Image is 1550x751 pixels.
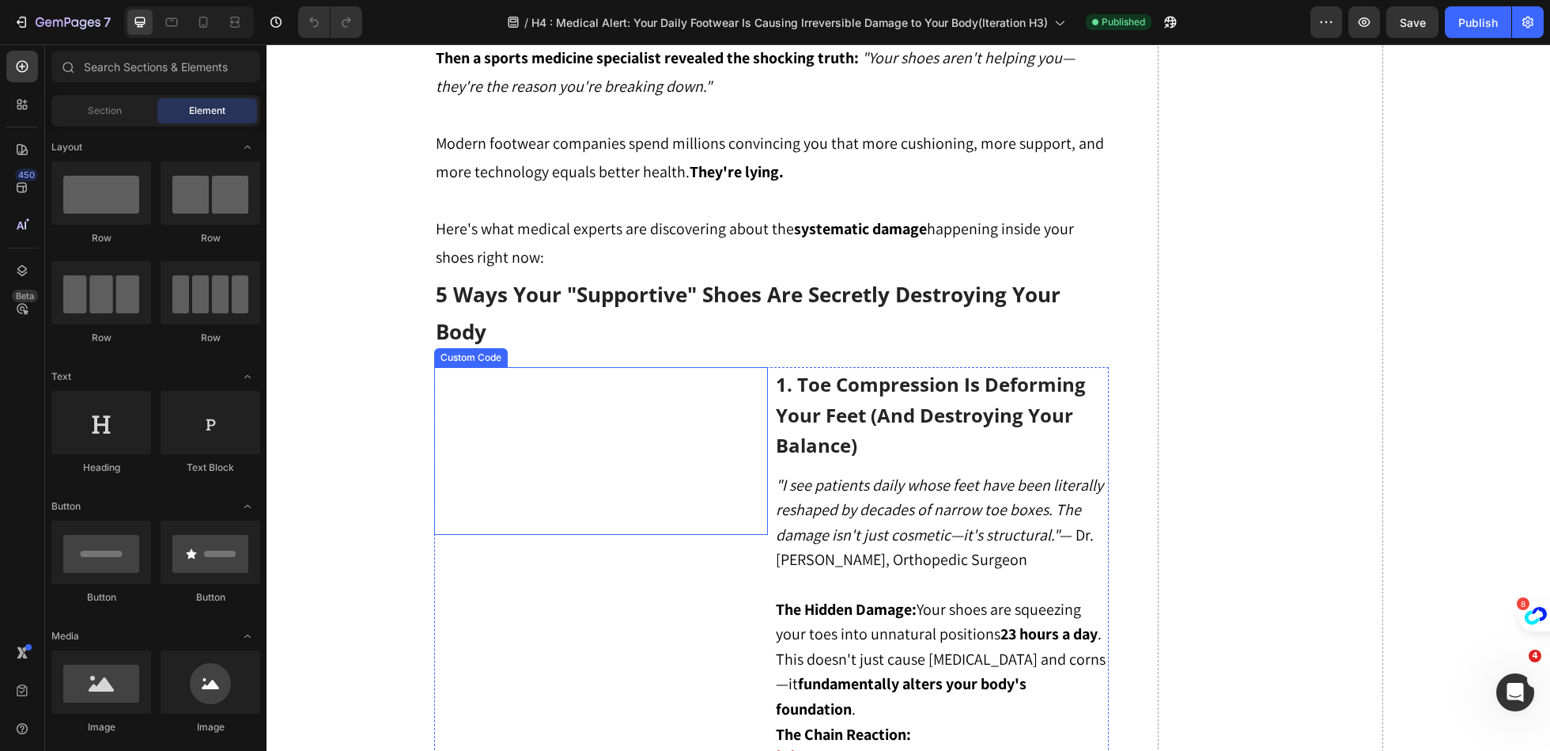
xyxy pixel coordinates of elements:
[189,104,225,118] span: Element
[235,494,260,519] span: Toggle open
[509,327,819,414] strong: 1. Toe Compression Is Deforming Your Feet (And Destroying Your Balance)
[509,629,760,675] strong: fundamentally alters your body's foundation
[1445,6,1511,38] button: Publish
[51,140,82,154] span: Layout
[51,720,151,734] div: Image
[12,290,38,302] div: Beta
[509,430,837,526] span: — Dr. [PERSON_NAME], Orthopedic Surgeon
[235,135,260,160] span: Toggle open
[171,306,238,321] div: Custom Code
[527,174,660,195] strong: systematic damage
[1496,673,1534,711] iframe: Intercom live chat
[509,555,650,575] strong: The Hidden Damage:
[524,14,528,31] span: /
[1386,6,1438,38] button: Save
[734,579,831,600] strong: 23 hours a day
[423,117,517,138] strong: They're lying.
[169,174,807,223] span: Here's what medical experts are discovering about the happening inside your shoes right now:
[509,704,529,725] strong: ❌
[298,6,362,38] div: Undo/Redo
[161,331,260,345] div: Row
[531,14,1048,31] span: H4 : Medical Alert: Your Daily Footwear Is Causing Irreversible Damage to Your Body(Iteration H3)
[509,680,645,700] strong: The Chain Reaction:
[51,331,151,345] div: Row
[235,624,260,649] span: Toggle open
[161,720,260,734] div: Image
[51,461,151,475] div: Heading
[51,499,81,514] span: Button
[509,555,839,675] span: Your shoes are squeezing your toes into unnatural positions . This doesn't just cause [MEDICAL_DA...
[1102,15,1145,29] span: Published
[1400,16,1426,29] span: Save
[51,629,79,643] span: Media
[104,13,111,32] p: 7
[235,364,260,389] span: Toggle open
[161,461,260,475] div: Text Block
[267,44,1550,751] iframe: Design area
[1529,650,1541,662] span: 4
[51,590,151,605] div: Button
[161,231,260,245] div: Row
[51,231,151,245] div: Row
[51,370,71,384] span: Text
[509,430,837,501] i: "I see patients daily whose feet have been literally reshaped by decades of narrow toe boxes. The...
[1458,14,1498,31] div: Publish
[509,704,838,750] span: Compressed toes → Poor balance → Increased fall risk
[88,104,122,118] span: Section
[15,169,38,181] div: 450
[51,51,260,82] input: Search Sections & Elements
[169,236,794,302] strong: 5 Ways Your "Supportive" Shoes Are Secretly Destroying Your Body
[6,6,118,38] button: 7
[161,590,260,605] div: Button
